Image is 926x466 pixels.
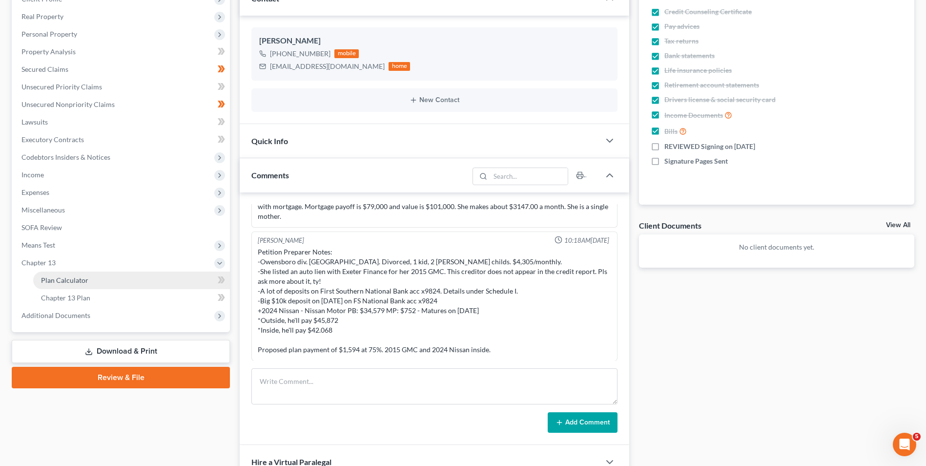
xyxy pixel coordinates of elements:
[41,294,90,302] span: Chapter 13 Plan
[251,170,289,180] span: Comments
[14,131,230,148] a: Executory Contracts
[21,135,84,144] span: Executory Contracts
[21,47,76,56] span: Property Analysis
[21,100,115,108] span: Unsecured Nonpriority Claims
[33,289,230,307] a: Chapter 13 Plan
[664,95,776,105] span: Drivers license & social security card
[389,62,410,71] div: home
[664,36,699,46] span: Tax returns
[664,7,752,17] span: Credit Counseling Certificate
[14,113,230,131] a: Lawsuits
[21,153,110,161] span: Codebtors Insiders & Notices
[664,110,723,120] span: Income Documents
[14,96,230,113] a: Unsecured Nonpriority Claims
[21,170,44,179] span: Income
[251,136,288,146] span: Quick Info
[664,156,728,166] span: Signature Pages Sent
[664,127,678,136] span: Bills
[564,236,609,245] span: 10:18AM[DATE]
[639,220,701,231] div: Client Documents
[270,49,330,59] div: [PHONE_NUMBER]
[258,247,611,355] div: Petition Preparer Notes: -Owensboro div. [GEOGRAPHIC_DATA]. Divorced, 1 kid, 2 [PERSON_NAME] chil...
[21,311,90,319] span: Additional Documents
[664,80,759,90] span: Retirement account statements
[490,168,568,185] input: Search...
[664,21,700,31] span: Pay advices
[12,367,230,388] a: Review & File
[14,78,230,96] a: Unsecured Priority Claims
[21,206,65,214] span: Miscellaneous
[21,258,56,267] span: Chapter 13
[893,433,916,456] iframe: Intercom live chat
[664,142,755,151] span: REVIEWED Signing on [DATE]
[14,61,230,78] a: Secured Claims
[21,65,68,73] span: Secured Claims
[258,236,304,245] div: [PERSON_NAME]
[41,276,88,284] span: Plan Calculator
[21,223,62,232] span: SOFA Review
[647,242,906,252] p: No client documents yet.
[21,30,77,38] span: Personal Property
[913,433,921,441] span: 5
[270,62,385,71] div: [EMAIL_ADDRESS][DOMAIN_NAME]
[334,49,359,58] div: mobile
[664,65,732,75] span: Life insurance policies
[21,118,48,126] span: Lawsuits
[14,219,230,236] a: SOFA Review
[21,188,49,196] span: Expenses
[886,222,910,229] a: View All
[21,12,63,21] span: Real Property
[259,35,610,47] div: [PERSON_NAME]
[21,241,55,249] span: Means Test
[14,43,230,61] a: Property Analysis
[548,412,617,433] button: Add Comment
[33,272,230,289] a: Plan Calculator
[259,96,610,104] button: New Contact
[664,51,715,61] span: Bank statements
[12,340,230,363] a: Download & Print
[21,83,102,91] span: Unsecured Priority Claims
